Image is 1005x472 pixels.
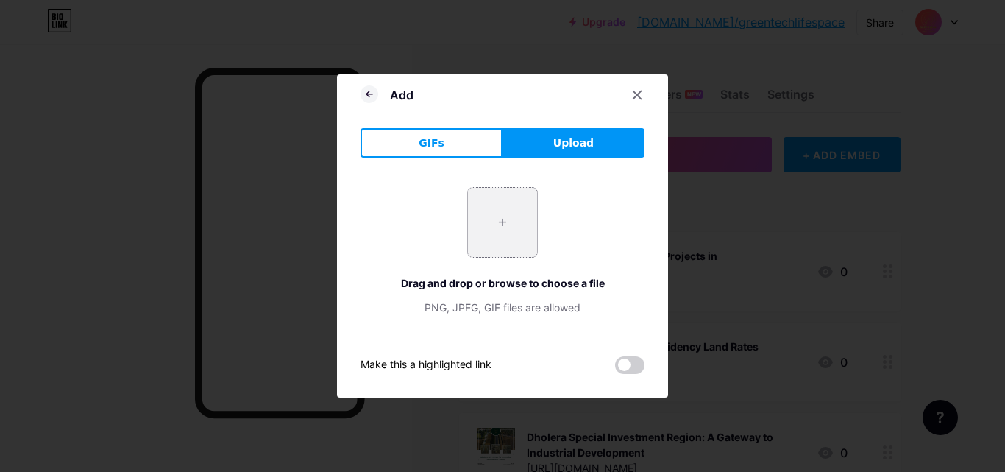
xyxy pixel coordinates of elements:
div: Make this a highlighted link [361,356,491,374]
button: Upload [502,128,644,158]
span: Upload [553,135,594,151]
span: GIFs [419,135,444,151]
div: PNG, JPEG, GIF files are allowed [361,300,644,315]
button: GIFs [361,128,502,158]
div: Add [390,86,413,104]
div: Drag and drop or browse to choose a file [361,275,644,291]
